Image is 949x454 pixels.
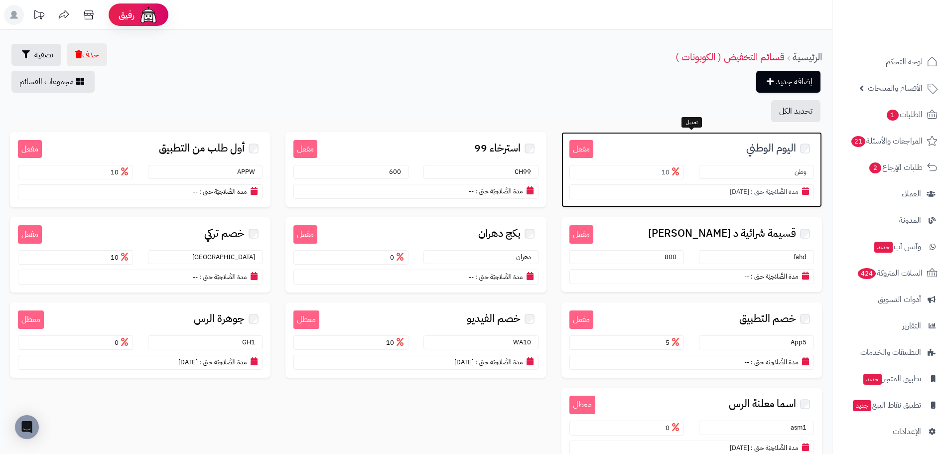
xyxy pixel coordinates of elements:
[676,49,785,64] a: قسائم التخفيض ( الكوبونات )
[793,49,822,64] a: الرئيسية
[193,187,198,196] span: --
[469,272,474,282] span: --
[791,337,812,347] small: App5
[860,345,921,359] span: التطبيقات والخدمات
[838,261,943,285] a: السلات المتروكة424
[293,225,317,244] small: مفعل
[285,132,546,207] a: مفعل استرخاء 99 CH99 600 مدة الصَّلاحِيَة حتى : --
[475,186,523,196] small: مدة الصَّلاحِيَة حتى :
[204,228,245,239] span: خصم تركي
[561,132,822,207] a: مفعل اليوم الوطني وطن 10 مدة الصَّلاحِيَة حتى : [DATE]
[902,319,921,333] span: التقارير
[569,396,595,414] small: معطل
[18,140,42,158] small: مفعل
[178,357,198,367] span: [DATE]
[744,357,749,367] span: --
[193,272,198,282] span: --
[454,357,474,367] span: [DATE]
[853,400,871,411] span: جديد
[10,132,271,207] a: مفعل أول طلب من التطبيق APPW 10 مدة الصَّلاحِيَة حتى : --
[881,7,940,28] img: logo-2.png
[838,314,943,338] a: التقارير
[475,272,523,282] small: مدة الصَّلاحِيَة حتى :
[751,187,798,196] small: مدة الصَّلاحِيَة حتى :
[389,167,406,176] span: 600
[26,5,51,27] a: تحديثات المنصة
[838,393,943,417] a: تطبيق نقاط البيعجديد
[516,252,536,262] small: دهران
[515,167,536,176] small: CH99
[878,293,921,306] span: أدوات التسويق
[666,423,681,433] span: 0
[795,167,812,176] small: وطن
[869,162,882,174] span: 2
[729,398,796,410] span: اسما معلنة الرس
[11,44,61,66] button: تصفية
[838,182,943,206] a: العملاء
[561,303,822,378] a: مفعل خصم التطبيق App5 5 مدة الصَّلاحِيَة حتى : --
[751,443,798,453] small: مدة الصَّلاحِيَة حتى :
[886,108,923,122] span: الطلبات
[115,338,131,347] span: 0
[730,187,749,196] span: [DATE]
[838,50,943,74] a: لوحة التحكم
[10,303,271,378] a: معطل جوهرة الرس GH1 0 مدة الصَّلاحِيَة حتى : [DATE]
[285,303,546,378] a: معطل خصم الفيديو WA10 10 مدة الصَّلاحِيَة حتى : [DATE]
[868,160,923,174] span: طلبات الإرجاع
[390,253,406,262] span: 0
[119,9,135,21] span: رفيق
[739,313,796,324] span: خصم التطبيق
[886,55,923,69] span: لوحة التحكم
[756,71,820,93] a: إضافة جديد
[887,110,899,121] span: 1
[11,71,95,93] a: مجموعات القسائم
[863,374,882,385] span: جديد
[857,268,876,280] span: 424
[34,49,53,61] span: تصفية
[874,242,893,253] span: جديد
[899,213,921,227] span: المدونة
[10,217,271,293] a: مفعل خصم تركي [GEOGRAPHIC_DATA] 10 مدة الصَّلاحِيَة حتى : --
[386,338,406,347] span: 10
[838,420,943,444] a: الإعدادات
[838,235,943,259] a: وآتس آبجديد
[285,217,546,293] a: مفعل بكج دهران دهران 0 مدة الصَّلاحِيَة حتى : --
[681,117,702,128] div: تعديل
[293,140,317,158] small: مفعل
[873,240,921,254] span: وآتس آب
[838,288,943,311] a: أدوات التسويق
[648,228,796,239] span: قسيمة شرائية د [PERSON_NAME]
[18,310,44,329] small: معطل
[666,338,681,347] span: 5
[838,129,943,153] a: المراجعات والأسئلة21
[467,313,521,324] span: خصم الفيديو
[569,140,593,158] small: مفعل
[18,225,42,244] small: مفعل
[15,415,39,439] div: Open Intercom Messenger
[662,167,681,177] span: 10
[850,134,923,148] span: المراجعات والأسئلة
[791,423,812,432] small: asm1
[868,81,923,95] span: الأقسام والمنتجات
[838,103,943,127] a: الطلبات1
[67,43,107,66] button: حذف
[746,143,796,154] span: اليوم الوطني
[838,208,943,232] a: المدونة
[192,252,260,262] small: [GEOGRAPHIC_DATA]
[893,425,921,439] span: الإعدادات
[794,252,812,262] small: fahd
[751,357,798,367] small: مدة الصَّلاحِيَة حتى :
[194,313,245,324] span: جوهرة الرس
[838,340,943,364] a: التطبيقات والخدمات
[902,187,921,201] span: العملاء
[561,217,822,292] a: مفعل قسيمة شرائية د [PERSON_NAME] fahd 800 مدة الصَّلاحِيَة حتى : --
[665,252,681,262] span: 800
[838,367,943,391] a: تطبيق المتجرجديد
[159,143,245,154] span: أول طلب من التطبيق
[744,272,749,281] span: --
[469,186,474,196] span: --
[851,136,865,148] span: 21
[513,337,536,347] small: WA10
[199,187,247,196] small: مدة الصَّلاحِيَة حتى :
[771,100,820,122] button: تحديد الكل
